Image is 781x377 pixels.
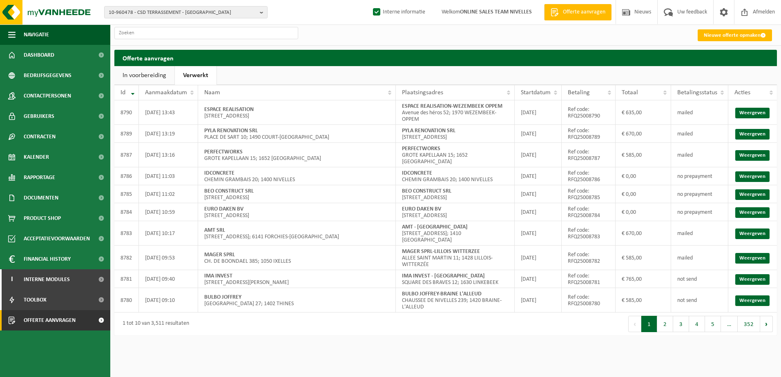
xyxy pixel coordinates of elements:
a: Weergeven [735,108,770,118]
strong: BEO CONSTRUCT SRL [402,188,451,194]
td: Ref code: RFQ25008785 [562,185,616,203]
span: Product Shop [24,208,61,228]
strong: IDCONCRETE [402,170,432,176]
td: € 0,00 [616,185,672,203]
td: [STREET_ADDRESS] [396,185,514,203]
td: 8782 [114,246,139,270]
a: Weergeven [735,171,770,182]
a: Weergeven [735,207,770,218]
td: 8789 [114,125,139,143]
strong: PYLA RENOVATION SRL [402,128,455,134]
td: [DATE] [515,125,562,143]
span: not send [677,276,697,282]
td: [DATE] 10:17 [139,221,198,246]
td: 8781 [114,270,139,288]
td: € 585,00 [616,246,672,270]
button: Next [760,316,773,332]
strong: ONLINE SALES TEAM NIVELLES [460,9,532,15]
strong: EURO DAKEN BV [402,206,441,212]
td: € 0,00 [616,167,672,185]
td: Ref code: RFQ25008789 [562,125,616,143]
a: Weergeven [735,295,770,306]
span: Plaatsingsadres [402,89,443,96]
strong: PERFECTWORKS [402,146,440,152]
td: 8784 [114,203,139,221]
span: Offerte aanvragen [561,8,607,16]
td: [STREET_ADDRESS]; 1410 [GEOGRAPHIC_DATA] [396,221,514,246]
a: Weergeven [735,150,770,161]
td: 8787 [114,143,139,167]
td: [DATE] 13:19 [139,125,198,143]
td: [STREET_ADDRESS] [198,203,396,221]
label: Interne informatie [371,6,425,18]
span: Gebruikers [24,106,54,126]
td: [DATE] 09:10 [139,288,198,313]
td: [DATE] [515,203,562,221]
td: [DATE] 13:16 [139,143,198,167]
td: € 585,00 [616,143,672,167]
td: [DATE] 09:53 [139,246,198,270]
button: 10-960478 - CSD TERRASSEMENT - [GEOGRAPHIC_DATA] [104,6,268,18]
button: 2 [657,316,673,332]
span: Acties [734,89,750,96]
td: [DATE] [515,246,562,270]
td: [DATE] 09:40 [139,270,198,288]
span: I [8,269,16,290]
td: € 635,00 [616,100,672,125]
strong: PYLA RENOVATION SRL [204,128,258,134]
span: Bedrijfsgegevens [24,65,71,86]
button: 352 [738,316,760,332]
strong: MAGER SPRL [204,252,235,258]
td: 8785 [114,185,139,203]
strong: BEO CONSTRUCT SRL [204,188,254,194]
strong: ESPACE REALISATION-WEZEMBEEK OPPEM [402,103,502,109]
td: € 670,00 [616,125,672,143]
td: [STREET_ADDRESS] [396,125,514,143]
button: 3 [673,316,689,332]
span: mailed [677,255,693,261]
strong: IMA INVEST - [GEOGRAPHIC_DATA] [402,273,485,279]
a: In voorbereiding [114,66,174,85]
input: Zoeken [114,27,298,39]
td: € 585,00 [616,288,672,313]
td: PLACE DE SART 10; 1490 COURT-[GEOGRAPHIC_DATA] [198,125,396,143]
td: 8783 [114,221,139,246]
td: [DATE] [515,288,562,313]
strong: BULBO JOFFREY [204,294,241,300]
span: no prepayment [677,173,712,180]
td: CHAUSSEE DE NIVELLES 239; 1420 BRAINE-L'ALLEUD [396,288,514,313]
td: [DATE] [515,167,562,185]
span: Navigatie [24,24,49,45]
span: Toolbox [24,290,47,310]
td: CH. DE BOONDAEL 385; 1050 IXELLES [198,246,396,270]
td: [DATE] [515,100,562,125]
button: 4 [689,316,705,332]
a: Weergeven [735,189,770,200]
span: no prepayment [677,191,712,197]
td: Ref code: RFQ25008782 [562,246,616,270]
div: 1 tot 10 van 3,511 resultaten [118,317,189,331]
span: mailed [677,110,693,116]
strong: MAGER SPRL-LILLOIS WITTERZEE [402,248,480,255]
td: [STREET_ADDRESS]; 6141 FORCHIES-[GEOGRAPHIC_DATA] [198,221,396,246]
strong: IDCONCRETE [204,170,234,176]
span: Startdatum [521,89,551,96]
span: mailed [677,152,693,158]
td: Ref code: RFQ25008784 [562,203,616,221]
td: 8790 [114,100,139,125]
button: Previous [628,316,641,332]
span: Documenten [24,188,58,208]
span: Betalingsstatus [677,89,717,96]
td: Ref code: RFQ25008787 [562,143,616,167]
td: CHEMIN GRAMBAIS 20; 1400 NIVELLES [396,167,514,185]
span: Dashboard [24,45,54,65]
a: Weergeven [735,228,770,239]
td: [GEOGRAPHIC_DATA] 27; 1402 THINES [198,288,396,313]
span: Aanmaakdatum [145,89,187,96]
span: Naam [204,89,220,96]
span: Interne modules [24,269,70,290]
td: [DATE] [515,185,562,203]
td: [DATE] 11:02 [139,185,198,203]
button: 1 [641,316,657,332]
span: Totaal [622,89,638,96]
